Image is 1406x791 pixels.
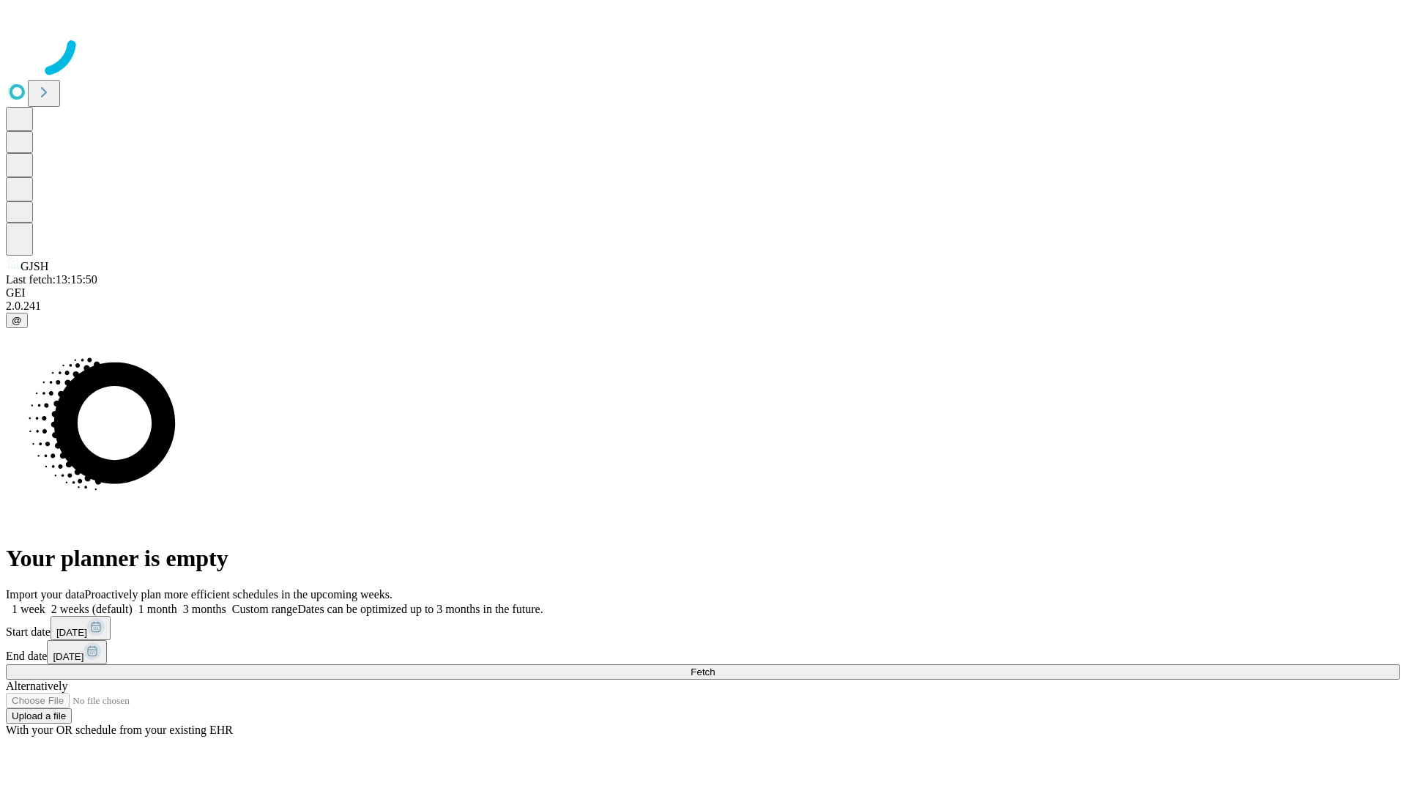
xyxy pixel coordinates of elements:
[12,603,45,615] span: 1 week
[6,616,1400,640] div: Start date
[691,666,715,677] span: Fetch
[138,603,177,615] span: 1 month
[56,627,87,638] span: [DATE]
[297,603,543,615] span: Dates can be optimized up to 3 months in the future.
[6,286,1400,300] div: GEI
[6,545,1400,572] h1: Your planner is empty
[6,640,1400,664] div: End date
[53,651,83,662] span: [DATE]
[6,680,67,692] span: Alternatively
[51,603,133,615] span: 2 weeks (default)
[6,300,1400,313] div: 2.0.241
[6,724,233,736] span: With your OR schedule from your existing EHR
[6,313,28,328] button: @
[21,260,48,272] span: GJSH
[85,588,393,601] span: Proactively plan more efficient schedules in the upcoming weeks.
[47,640,107,664] button: [DATE]
[232,603,297,615] span: Custom range
[6,708,72,724] button: Upload a file
[51,616,111,640] button: [DATE]
[183,603,226,615] span: 3 months
[6,588,85,601] span: Import your data
[6,664,1400,680] button: Fetch
[6,273,97,286] span: Last fetch: 13:15:50
[12,315,22,326] span: @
